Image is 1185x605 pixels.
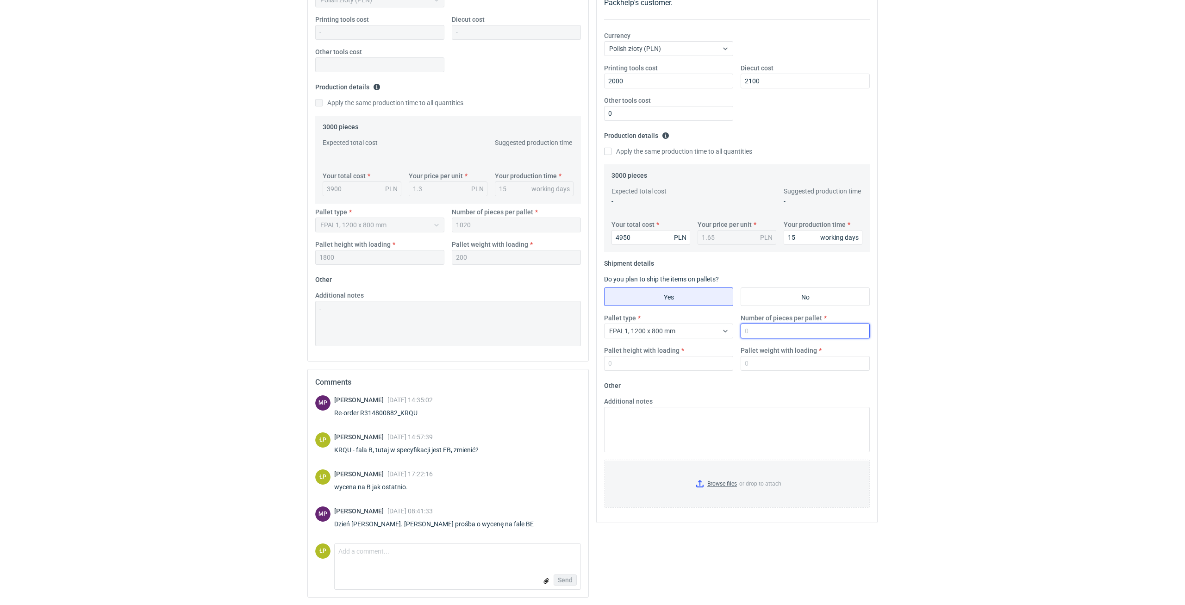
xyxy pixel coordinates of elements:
[315,432,331,448] figcaption: ŁP
[315,395,331,411] div: Michał Palasek
[315,291,364,300] label: Additional notes
[385,184,398,193] div: PLN
[609,327,675,335] span: EPAL1, 1200 x 800 mm
[495,148,574,157] p: -
[741,313,822,323] label: Number of pieces per pallet
[471,184,484,193] div: PLN
[315,80,380,91] legend: Production details
[531,184,570,193] div: working days
[495,138,572,147] label: Suggested production time
[315,395,331,411] figcaption: MP
[334,482,433,492] div: wycena na B jak ostatnio.
[604,287,733,306] label: Yes
[315,98,463,107] label: Apply the same production time to all quantities
[604,96,651,105] label: Other tools cost
[604,74,733,88] input: 0
[315,469,331,485] div: Łukasz Postawa
[604,63,658,73] label: Printing tools cost
[409,171,463,181] label: Your price per unit
[323,119,358,131] legend: 3000 pieces
[611,197,690,206] p: -
[609,45,661,52] span: Polish złoty (PLN)
[784,220,846,229] label: Your production time
[315,506,331,522] div: Michał Palasek
[315,432,331,448] div: Łukasz Postawa
[315,47,362,56] label: Other tools cost
[315,543,331,559] div: Łukasz Postawa
[334,445,490,455] div: KRQU - fala B, tutaj w specyfikacji jest EB, zmienić?
[315,377,581,388] h2: Comments
[611,230,690,245] input: 0
[334,519,545,529] div: Dzień [PERSON_NAME]. [PERSON_NAME] prośba o wycenę na fale BE
[334,470,387,478] span: [PERSON_NAME]
[387,433,433,441] span: [DATE] 14:57:39
[315,272,332,283] legend: Other
[604,356,733,371] input: 0
[741,287,870,306] label: No
[820,233,859,242] div: working days
[452,207,533,217] label: Number of pieces per pallet
[315,543,331,559] figcaption: ŁP
[604,128,669,139] legend: Production details
[334,408,433,418] div: Re-order R314800882_KRQU
[315,207,347,217] label: Pallet type
[674,233,686,242] div: PLN
[760,233,773,242] div: PLN
[741,63,773,73] label: Diecut cost
[334,396,387,404] span: [PERSON_NAME]
[741,346,817,355] label: Pallet weight with loading
[611,168,647,179] legend: 3000 pieces
[604,397,653,406] label: Additional notes
[387,396,433,404] span: [DATE] 14:35:02
[315,506,331,522] figcaption: MP
[784,197,862,206] p: -
[741,356,870,371] input: 0
[604,275,719,283] label: Do you plan to ship the items on pallets?
[554,574,577,586] button: Send
[387,470,433,478] span: [DATE] 17:22:16
[315,240,391,249] label: Pallet height with loading
[741,324,870,338] input: 0
[558,577,573,583] span: Send
[605,460,869,507] label: or drop to attach
[604,256,654,267] legend: Shipment details
[698,220,752,229] label: Your price per unit
[452,15,485,24] label: Diecut cost
[611,187,667,196] label: Expected total cost
[387,507,433,515] span: [DATE] 08:41:33
[315,15,369,24] label: Printing tools cost
[604,106,733,121] input: 0
[604,147,752,156] label: Apply the same production time to all quantities
[452,240,528,249] label: Pallet weight with loading
[315,469,331,485] figcaption: ŁP
[315,301,581,346] textarea: -
[323,171,366,181] label: Your total cost
[334,433,387,441] span: [PERSON_NAME]
[334,507,387,515] span: [PERSON_NAME]
[784,187,861,196] label: Suggested production time
[604,378,621,389] legend: Other
[741,74,870,88] input: 0
[784,230,862,245] input: 0
[604,313,636,323] label: Pallet type
[323,148,401,157] p: -
[604,346,680,355] label: Pallet height with loading
[611,220,655,229] label: Your total cost
[604,31,630,40] label: Currency
[495,171,557,181] label: Your production time
[323,138,378,147] label: Expected total cost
